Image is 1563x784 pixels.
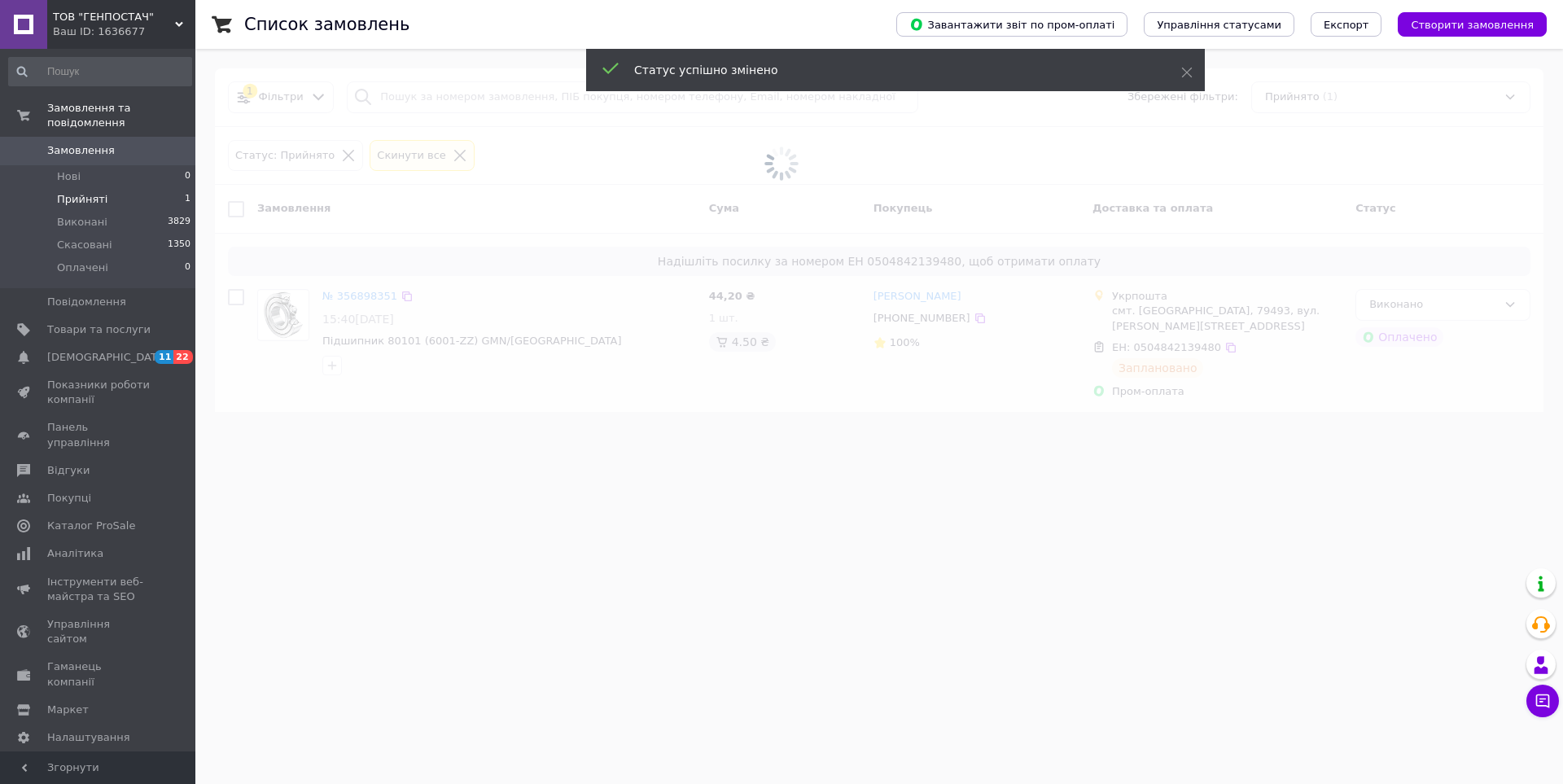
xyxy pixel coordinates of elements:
[47,101,195,130] span: Замовлення та повідомлення
[47,295,126,309] span: Повідомлення
[47,659,151,689] span: Гаманець компанії
[1157,19,1281,31] span: Управління статусами
[1411,19,1534,31] span: Створити замовлення
[1324,19,1369,31] span: Експорт
[1381,18,1547,30] a: Створити замовлення
[57,192,107,207] span: Прийняті
[1311,12,1382,37] button: Експорт
[155,350,173,364] span: 11
[53,24,195,39] div: Ваш ID: 1636677
[47,575,151,604] span: Інструменти веб-майстра та SEO
[634,62,1141,78] div: Статус успішно змінено
[57,238,112,252] span: Скасовані
[47,546,103,561] span: Аналітика
[47,143,115,158] span: Замовлення
[57,215,107,230] span: Виконані
[173,350,192,364] span: 22
[47,491,91,506] span: Покупці
[8,57,192,86] input: Пошук
[244,15,409,34] h1: Список замовлень
[185,169,190,184] span: 0
[185,192,190,207] span: 1
[57,169,81,184] span: Нові
[47,378,151,407] span: Показники роботи компанії
[47,322,151,337] span: Товари та послуги
[896,12,1127,37] button: Завантажити звіт по пром-оплаті
[1398,12,1547,37] button: Створити замовлення
[185,261,190,275] span: 0
[47,617,151,646] span: Управління сайтом
[168,238,190,252] span: 1350
[47,350,168,365] span: [DEMOGRAPHIC_DATA]
[47,703,89,717] span: Маркет
[168,215,190,230] span: 3829
[47,730,130,745] span: Налаштування
[47,420,151,449] span: Панель управління
[47,463,90,478] span: Відгуки
[47,519,135,533] span: Каталог ProSale
[909,17,1114,32] span: Завантажити звіт по пром-оплаті
[53,10,175,24] span: ТОВ "ГЕНПОСТАЧ"
[1144,12,1294,37] button: Управління статусами
[57,261,108,275] span: Оплачені
[1526,685,1559,717] button: Чат з покупцем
